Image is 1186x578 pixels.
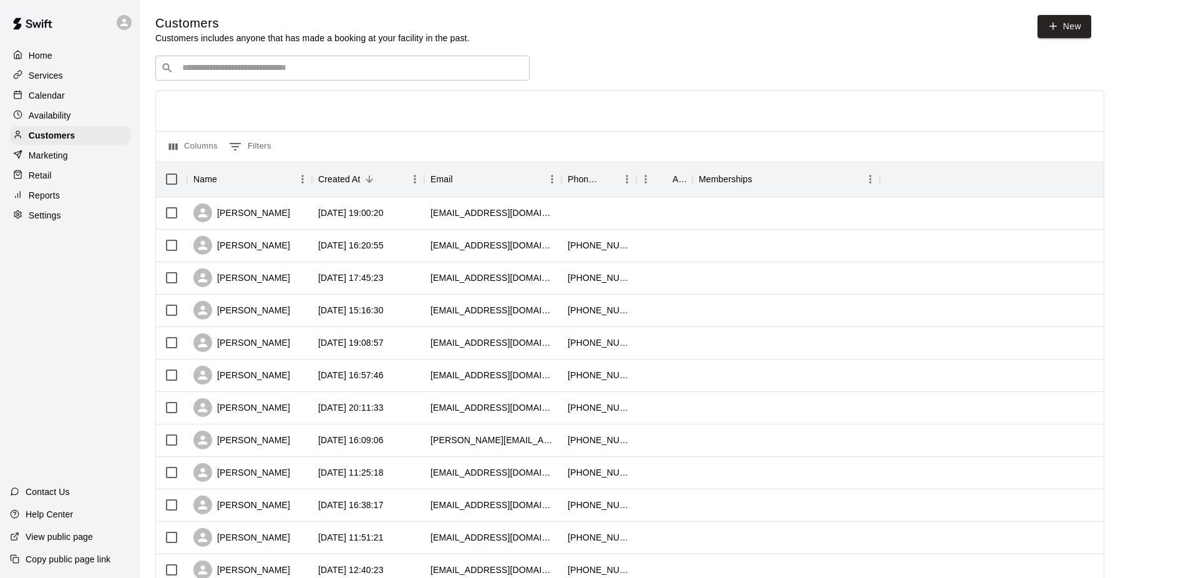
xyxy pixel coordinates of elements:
div: 2025-07-16 12:40:23 [318,564,384,576]
p: Calendar [29,89,65,102]
div: rgwillson@gmail.com [430,207,555,219]
div: haleysmom1228@gmail.com [430,369,555,381]
div: [PERSON_NAME] [193,496,290,514]
button: Sort [453,170,470,188]
div: 2025-07-27 11:25:18 [318,466,384,479]
div: [PERSON_NAME] [193,463,290,482]
div: +13525517083 [568,531,630,544]
p: Availability [29,109,71,122]
p: Help Center [26,508,73,521]
div: n.blair61389@gmail.com [430,304,555,316]
div: teasley.ashlee@icloud.com [430,434,555,446]
a: Calendar [10,86,130,105]
button: Sort [217,170,235,188]
div: [PERSON_NAME] [193,236,290,255]
p: Home [29,49,52,62]
div: [PERSON_NAME] [193,333,290,352]
button: Menu [293,170,312,189]
a: Marketing [10,146,130,165]
div: +14044233779 [568,272,630,284]
p: Contact Us [26,486,70,498]
button: Sort [361,170,378,188]
div: k.brown1085@gmail.com [430,564,555,576]
div: +17703775678 [568,401,630,414]
h5: Customers [155,15,470,32]
div: +17063511480 [568,304,630,316]
div: Email [424,162,561,197]
a: New [1038,15,1091,38]
div: Memberships [693,162,880,197]
div: +16782064175 [568,564,630,576]
div: christymccullough5@gmail.com [430,336,555,349]
button: Show filters [226,137,275,157]
div: Phone Number [561,162,636,197]
div: 2025-08-06 15:16:30 [318,304,384,316]
div: +17708621744 [568,499,630,511]
div: thegregorys1300@yahoo.com [430,272,555,284]
div: 2025-07-23 16:38:17 [318,499,384,511]
a: Reports [10,186,130,205]
button: Sort [600,170,618,188]
div: [PERSON_NAME] [193,528,290,547]
a: Availability [10,106,130,125]
p: Services [29,69,63,82]
div: [PERSON_NAME] [193,301,290,320]
div: Created At [318,162,361,197]
div: [PERSON_NAME] [193,431,290,449]
button: Menu [636,170,655,189]
p: Reports [29,189,60,202]
div: Name [193,162,217,197]
div: abbeywitherspoon@gmail.com [430,401,555,414]
div: 2025-08-11 19:00:20 [318,207,384,219]
button: Menu [618,170,636,189]
div: +16783332244 [568,434,630,446]
a: Home [10,46,130,65]
a: Services [10,66,130,85]
div: Search customers by name or email [155,56,530,81]
div: [PERSON_NAME] [193,398,290,417]
button: Menu [406,170,424,189]
a: Settings [10,206,130,225]
div: 2025-08-01 20:11:33 [318,401,384,414]
button: Select columns [166,137,221,157]
div: 2025-08-10 16:20:55 [318,239,384,252]
button: Sort [655,170,673,188]
a: Customers [10,126,130,145]
div: [PERSON_NAME] [193,268,290,287]
div: Email [430,162,453,197]
div: 2025-08-04 19:08:57 [318,336,384,349]
div: 2025-08-06 17:45:23 [318,272,384,284]
button: Menu [543,170,561,189]
div: Created At [312,162,424,197]
div: +17622435940 [568,239,630,252]
p: Copy public page link [26,553,110,566]
p: Marketing [29,149,68,162]
div: cadiehill@yahoo.com [430,531,555,544]
div: +16783491828 [568,369,630,381]
p: Customers includes anyone that has made a booking at your facility in the past. [155,32,470,44]
div: hpangeleyes@yahoo.com [430,499,555,511]
p: Customers [29,129,75,142]
button: Sort [752,170,770,188]
button: Menu [861,170,880,189]
div: 2025-07-18 11:51:21 [318,531,384,544]
a: Retail [10,166,130,185]
div: 2025-07-29 16:09:06 [318,434,384,446]
div: [PERSON_NAME] [193,366,290,385]
p: Retail [29,169,52,182]
div: vinny7900@gmail.com [430,466,555,479]
div: Age [636,162,693,197]
p: View public page [26,531,93,543]
div: chads10428@gmail.com [430,239,555,252]
div: 2025-08-04 16:57:46 [318,369,384,381]
p: Settings [29,209,61,222]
